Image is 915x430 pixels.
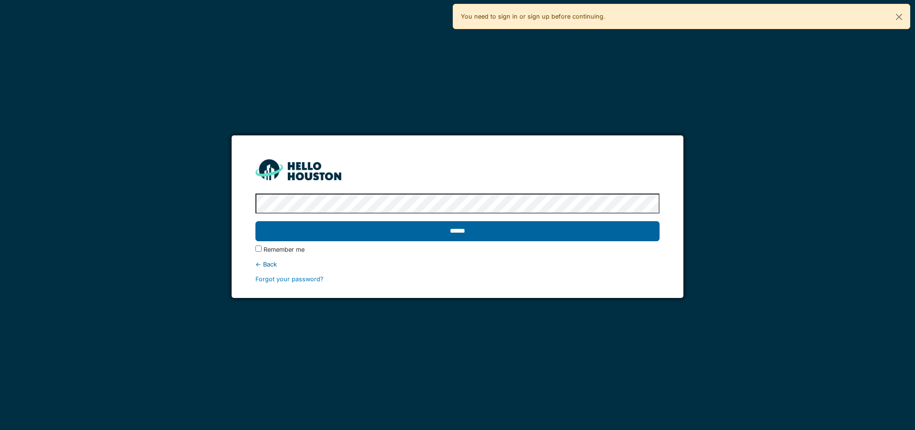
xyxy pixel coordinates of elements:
div: You need to sign in or sign up before continuing. [453,4,910,29]
button: Close [888,4,910,30]
img: HH_line-BYnF2_Hg.png [255,159,341,180]
div: ← Back [255,260,659,269]
label: Remember me [264,245,305,254]
a: Forgot your password? [255,276,324,283]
